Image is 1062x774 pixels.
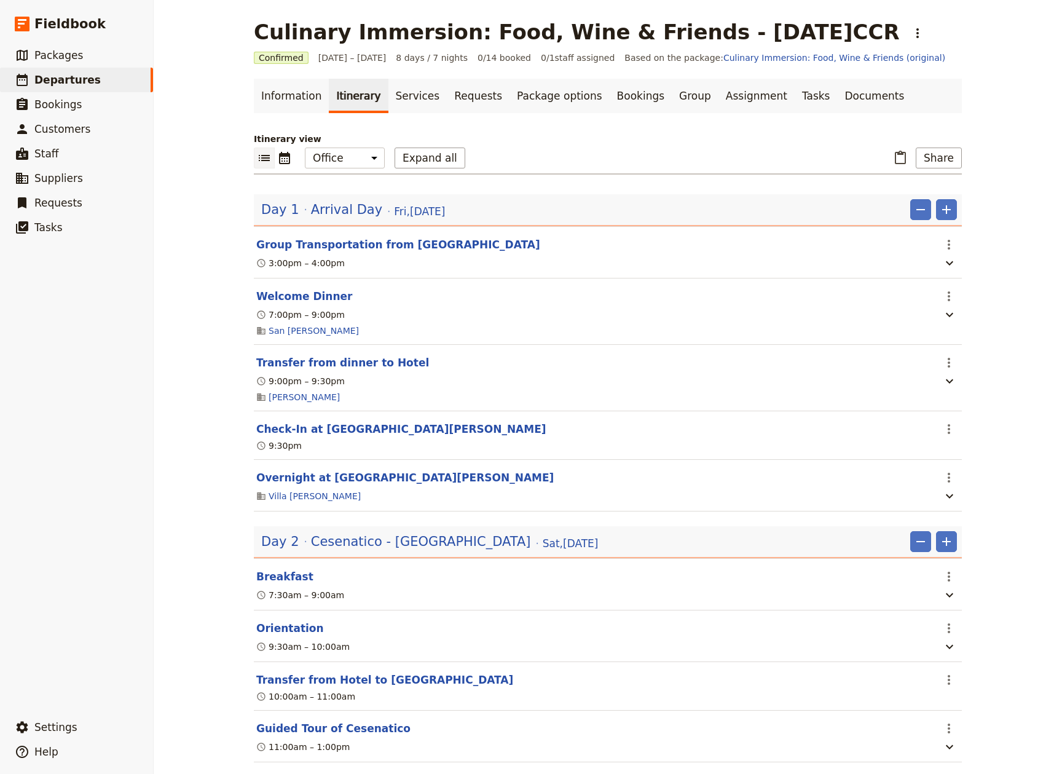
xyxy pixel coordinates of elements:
button: Actions [938,286,959,307]
button: Actions [938,718,959,739]
button: Add [936,199,957,220]
span: Fri , [DATE] [394,204,445,219]
div: 11:00am – 1:00pm [256,741,350,753]
button: Paste itinerary item [890,148,911,168]
a: Tasks [795,79,838,113]
div: 3:00pm – 4:00pm [256,257,345,269]
button: Actions [938,234,959,255]
span: Customers [34,123,90,135]
button: Edit this itinerary item [256,470,554,485]
button: Actions [938,618,959,639]
a: Bookings [610,79,672,113]
div: 7:00pm – 9:00pm [256,309,345,321]
span: Settings [34,721,77,733]
div: 10:00am – 11:00am [256,690,355,703]
a: Information [254,79,329,113]
a: Services [388,79,447,113]
a: Culinary Immersion: Food, Wine & Friends (original) [723,53,945,63]
span: Bookings [34,98,82,111]
span: Day 2 [261,532,299,551]
a: Documents [837,79,911,113]
button: Actions [938,467,959,488]
span: Cesenatico - [GEOGRAPHIC_DATA] [311,532,531,551]
button: Share [916,148,962,168]
a: [PERSON_NAME] [269,391,340,403]
span: Tasks [34,221,63,234]
button: List view [254,148,275,168]
span: Help [34,746,58,758]
span: 8 days / 7 nights [396,52,468,64]
a: Villa [PERSON_NAME] [269,490,361,502]
button: Add [936,531,957,552]
a: San [PERSON_NAME] [269,325,359,337]
button: Actions [938,419,959,440]
button: Edit this itinerary item [256,422,546,436]
button: Remove [910,199,931,220]
button: Remove [910,531,931,552]
button: Edit day information [261,200,446,219]
span: Confirmed [254,52,309,64]
button: Edit this itinerary item [256,237,540,252]
div: 9:30am – 10:00am [256,641,350,653]
button: Edit this itinerary item [256,289,352,304]
span: 0 / 1 staff assigned [541,52,615,64]
span: Day 1 [261,200,299,219]
a: Requests [447,79,509,113]
div: 9:00pm – 9:30pm [256,375,345,387]
span: Departures [34,74,101,86]
a: Package options [509,79,609,113]
span: Sat , [DATE] [543,536,599,551]
button: Edit this itinerary item [256,673,513,687]
button: Actions [907,23,928,44]
h1: Culinary Immersion: Food, Wine & Friends - [DATE]CCR [254,20,900,44]
button: Edit this itinerary item [256,621,324,636]
span: Requests [34,197,82,209]
span: Based on the package: [624,52,945,64]
span: Fieldbook [34,15,106,33]
button: Calendar view [275,148,295,168]
button: Edit this itinerary item [256,569,313,584]
span: Staff [34,148,59,160]
button: Expand all [395,148,465,168]
div: 9:30pm [256,440,302,452]
span: Suppliers [34,172,83,184]
button: Edit this itinerary item [256,355,429,370]
button: Edit day information [261,532,599,551]
button: Actions [938,566,959,587]
a: Group [672,79,718,113]
button: Edit this itinerary item [256,721,411,736]
div: 7:30am – 9:00am [256,589,344,601]
a: Assignment [718,79,795,113]
button: Actions [938,669,959,690]
p: Itinerary view [254,133,962,145]
a: Itinerary [329,79,388,113]
span: [DATE] – [DATE] [318,52,387,64]
span: 0/14 booked [478,52,531,64]
span: Packages [34,49,83,61]
span: Arrival Day [311,200,382,219]
button: Actions [938,352,959,373]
